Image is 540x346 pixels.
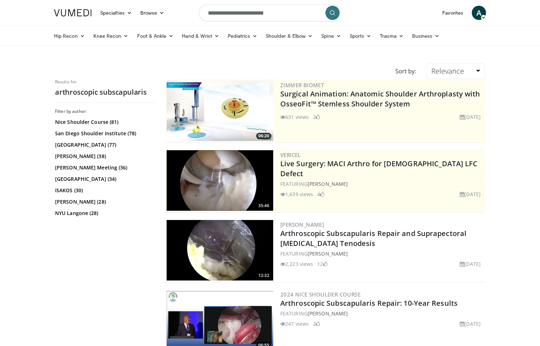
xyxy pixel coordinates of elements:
a: Vericel [280,151,301,158]
a: [PERSON_NAME] Meeting (36) [55,164,153,171]
span: 35:46 [256,203,271,209]
span: 06:20 [256,133,271,139]
a: A [472,6,486,20]
a: 06:20 [167,80,273,141]
li: 2 [313,113,320,121]
a: [PERSON_NAME] [280,221,324,228]
a: ISAKOS (30) [55,187,153,194]
a: 2024 Nice Shoulder Course [280,291,361,298]
a: Arthroscopic Subscapularis Repair and Suprapectoral [MEDICAL_DATA] Tenodesis [280,229,466,248]
a: Nice Shoulder Course (81) [55,119,153,126]
li: 4 [317,190,324,198]
img: 84e7f812-2061-4fff-86f6-cdff29f66ef4.300x170_q85_crop-smart_upscale.jpg [167,80,273,141]
li: [DATE] [460,260,481,268]
a: Zimmer Biomet [280,82,324,89]
div: FEATURING [280,310,484,317]
a: Sports [345,29,376,43]
span: Relevance [431,66,464,76]
a: [PERSON_NAME] [308,250,348,257]
div: Sort by: [390,63,421,79]
p: Results for: [55,79,155,85]
div: FEATURING [280,250,484,257]
a: [PERSON_NAME] [308,310,348,317]
a: Arthroscopic Subscapularis Repair: 10-Year Results [280,298,458,308]
a: Surgical Animation: Anatomic Shoulder Arthroplasty with OsseoFit™ Stemless Shoulder System [280,89,480,109]
img: eb023345-1e2d-4374-a840-ddbc99f8c97c.300x170_q85_crop-smart_upscale.jpg [167,150,273,211]
img: c337ef87-a3cf-4305-b7ec-d149522cf97f.300x170_q85_crop-smart_upscale.jpg [167,220,273,281]
a: Spine [317,29,345,43]
a: Pediatrics [223,29,261,43]
a: Foot & Ankle [133,29,178,43]
li: [DATE] [460,190,481,198]
a: 35:46 [167,150,273,211]
a: Business [408,29,444,43]
a: [PERSON_NAME] (38) [55,153,153,160]
img: VuMedi Logo [54,9,92,16]
li: 2 [313,320,320,327]
a: Specialties [96,6,136,20]
a: Hand & Wrist [178,29,223,43]
a: [PERSON_NAME] (28) [55,198,153,205]
a: [GEOGRAPHIC_DATA] (34) [55,175,153,183]
li: [DATE] [460,113,481,121]
a: NYU Langone (28) [55,210,153,217]
a: Shoulder & Elbow [261,29,317,43]
a: San Diego Shoulder Institute (78) [55,130,153,137]
span: 12:32 [256,272,271,279]
div: FEATURING [280,180,484,188]
li: 247 views [280,320,309,327]
h2: arthroscopic subscapularis [55,88,155,97]
li: 631 views [280,113,309,121]
li: [DATE] [460,320,481,327]
a: Browse [136,6,169,20]
a: [GEOGRAPHIC_DATA] (77) [55,141,153,148]
a: Favorites [438,6,468,20]
h3: Filter by author: [55,109,155,114]
a: Hip Recon [50,29,89,43]
input: Search topics, interventions [199,4,341,21]
a: Knee Recon [89,29,133,43]
a: 12:32 [167,220,273,281]
li: 12 [317,260,327,268]
li: 1,639 views [280,190,313,198]
li: 2,223 views [280,260,313,268]
a: Relevance [427,63,485,79]
a: Trauma [376,29,408,43]
a: Live Surgery: MACI Arthro for [DEMOGRAPHIC_DATA] LFC Defect [280,159,477,178]
a: [PERSON_NAME] [308,180,348,187]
